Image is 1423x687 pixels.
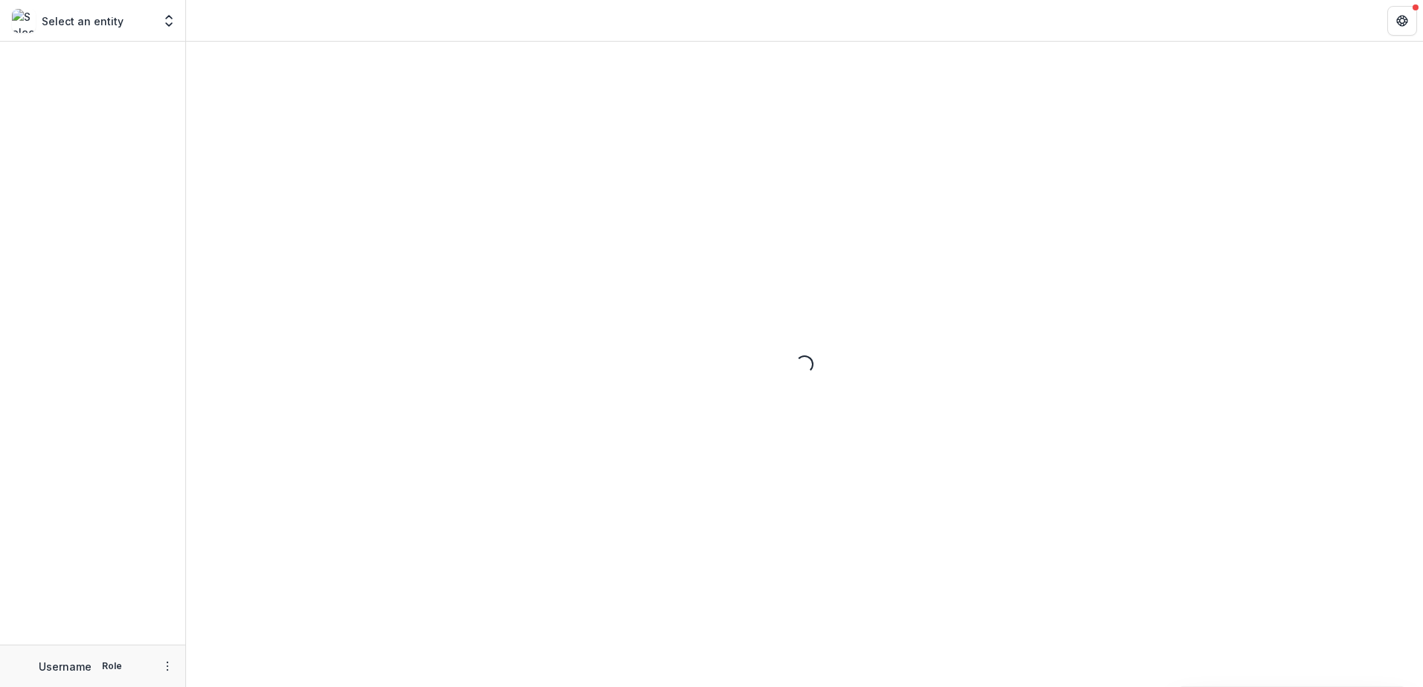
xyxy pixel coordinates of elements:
img: Select an entity [12,9,36,33]
button: More [159,657,176,675]
p: Role [97,659,127,673]
p: Username [39,659,92,674]
p: Select an entity [42,13,124,29]
button: Get Help [1387,6,1417,36]
button: Open entity switcher [159,6,179,36]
